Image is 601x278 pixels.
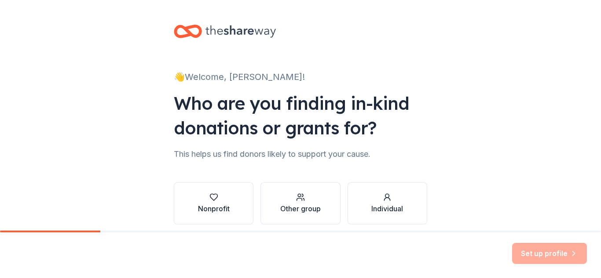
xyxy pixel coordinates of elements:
button: Individual [348,182,427,224]
div: 👋 Welcome, [PERSON_NAME]! [174,70,427,84]
div: Other group [280,203,321,214]
div: Who are you finding in-kind donations or grants for? [174,91,427,140]
div: This helps us find donors likely to support your cause. [174,147,427,161]
button: Other group [260,182,340,224]
div: Nonprofit [198,203,230,214]
button: Nonprofit [174,182,253,224]
div: Individual [371,203,403,214]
